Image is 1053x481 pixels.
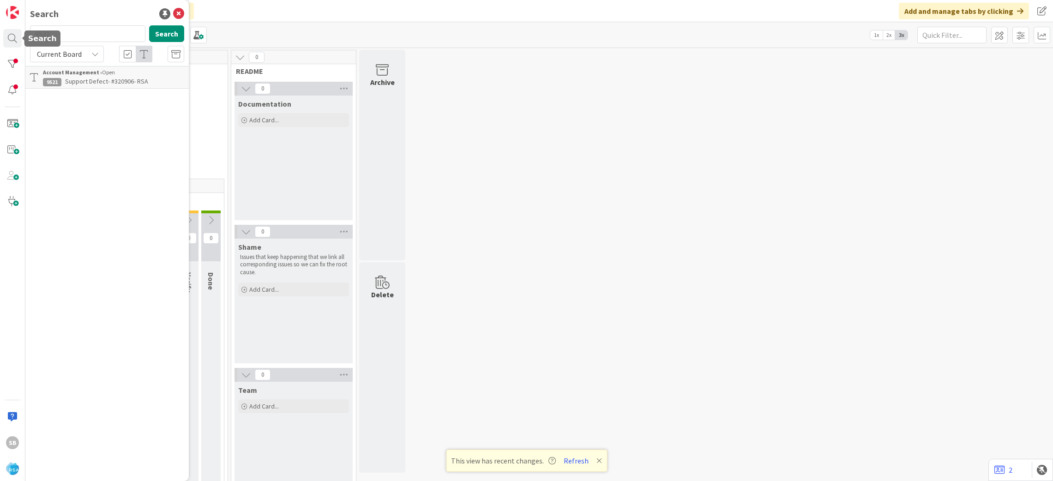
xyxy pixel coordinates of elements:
span: 0 [255,83,271,94]
span: 1x [870,30,883,40]
h5: Search [28,34,57,43]
span: Add Card... [249,285,279,294]
div: Delete [371,289,394,300]
span: Add Card... [249,402,279,410]
span: Shame [238,242,261,252]
span: 0 [255,226,271,237]
span: Done [206,272,216,290]
span: Add Card... [249,116,279,124]
span: 0 [181,233,197,244]
button: Search [149,25,184,42]
span: Verify [184,272,193,292]
p: Issues that keep happening that we link all corresponding issues so we can fix the root cause. [240,253,347,276]
span: 2x [883,30,895,40]
div: Open [43,68,184,77]
div: 9521 [43,78,61,86]
button: Refresh [560,455,592,467]
span: Support Defect- #320906- RSA [65,77,148,85]
span: Documentation [238,99,291,108]
div: SB [6,436,19,449]
div: Search [30,7,59,21]
span: 0 [255,369,271,380]
input: Search for title... [30,25,145,42]
a: 2 [994,464,1012,475]
span: Current Board [37,49,82,59]
span: 0 [249,52,265,63]
a: Account Management ›Open9521Support Defect- #320906- RSA [25,66,189,89]
b: Account Management › [43,69,102,76]
span: 0 [203,233,219,244]
span: Team [238,385,257,395]
input: Quick Filter... [917,27,987,43]
img: avatar [6,462,19,475]
span: README [236,66,344,76]
div: Add and manage tabs by clicking [899,3,1029,19]
span: This view has recent changes. [451,455,556,466]
img: Visit kanbanzone.com [6,6,19,19]
div: Archive [370,77,395,88]
span: 3x [895,30,908,40]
